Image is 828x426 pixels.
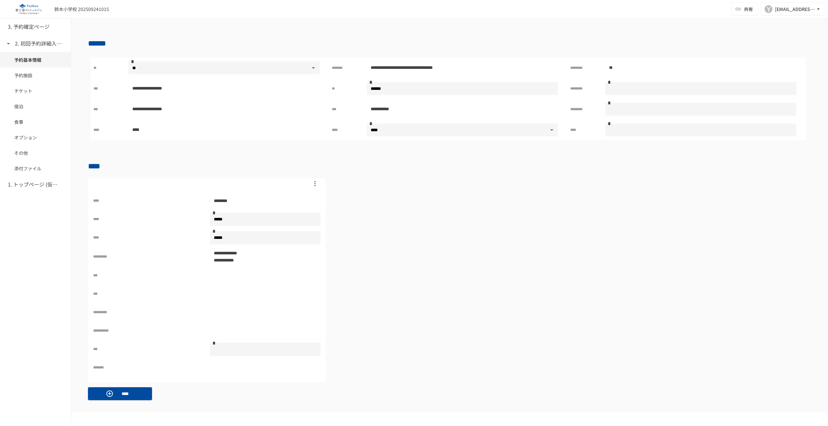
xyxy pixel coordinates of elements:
h6: 1. トップページ (仮予約一覧) [8,180,60,189]
h6: 2. 初回予約詳細入力ページ [15,39,67,48]
span: 食事 [14,118,57,125]
div: Y [765,5,772,13]
span: 予約基本情報 [14,56,57,63]
button: 共有 [731,3,758,16]
button: Y[EMAIL_ADDRESS][DOMAIN_NAME] [761,3,825,16]
div: [EMAIL_ADDRESS][DOMAIN_NAME] [775,5,815,13]
span: 添付ファイル [14,165,57,172]
h6: 3. 予約確定ページ [8,23,49,31]
div: 鈴木小学校 202509241015 [54,6,109,13]
span: その他 [14,149,57,156]
img: eQeGXtYPV2fEKIA3pizDiVdzO5gJTl2ahLbsPaD2E4R [8,4,49,14]
span: チケット [14,87,57,94]
span: 宿泊 [14,103,57,110]
span: 共有 [744,5,753,13]
span: オプション [14,134,57,141]
span: 予約施設 [14,72,57,79]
